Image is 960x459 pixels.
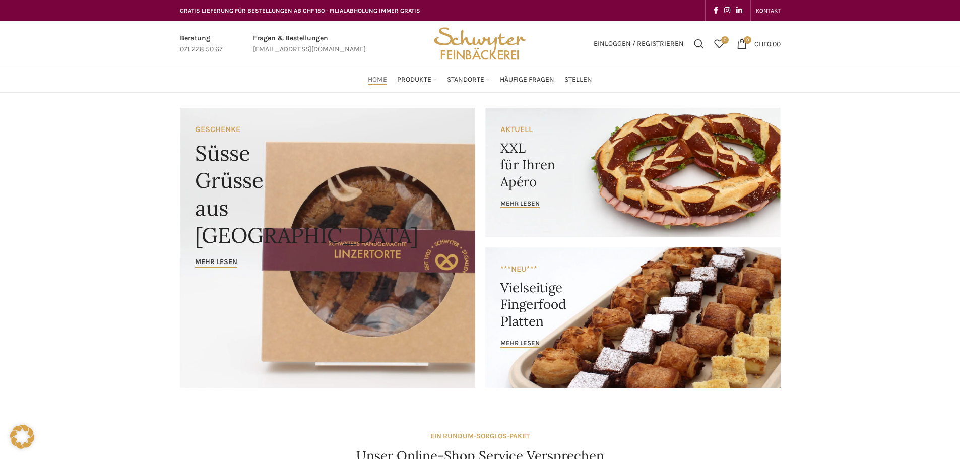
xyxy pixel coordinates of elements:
[180,108,475,388] a: Banner link
[589,34,689,54] a: Einloggen / Registrieren
[756,7,781,14] span: KONTAKT
[180,7,420,14] span: GRATIS LIEFERUNG FÜR BESTELLUNGEN AB CHF 150 - FILIALABHOLUNG IMMER GRATIS
[754,39,781,48] bdi: 0.00
[397,75,431,85] span: Produkte
[500,70,554,90] a: Häufige Fragen
[485,247,781,388] a: Banner link
[430,39,529,47] a: Site logo
[754,39,767,48] span: CHF
[751,1,786,21] div: Secondary navigation
[500,75,554,85] span: Häufige Fragen
[368,70,387,90] a: Home
[689,34,709,54] a: Suchen
[721,4,733,18] a: Instagram social link
[709,34,729,54] div: Meine Wunschliste
[175,70,786,90] div: Main navigation
[756,1,781,21] a: KONTAKT
[564,70,592,90] a: Stellen
[485,108,781,237] a: Banner link
[721,36,729,44] span: 0
[564,75,592,85] span: Stellen
[733,4,745,18] a: Linkedin social link
[744,36,751,44] span: 0
[732,34,786,54] a: 0 CHF0.00
[368,75,387,85] span: Home
[594,40,684,47] span: Einloggen / Registrieren
[711,4,721,18] a: Facebook social link
[447,70,490,90] a: Standorte
[180,33,223,55] a: Infobox link
[430,21,529,67] img: Bäckerei Schwyter
[430,432,530,440] strong: EIN RUNDUM-SORGLOS-PAKET
[397,70,437,90] a: Produkte
[709,34,729,54] a: 0
[447,75,484,85] span: Standorte
[253,33,366,55] a: Infobox link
